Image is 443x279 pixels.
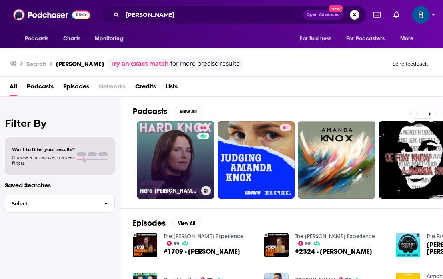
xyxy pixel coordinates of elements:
span: Charts [63,33,80,44]
span: Select [5,201,98,206]
a: 66Hard [PERSON_NAME] with [PERSON_NAME] [137,121,214,199]
a: Podcasts [27,80,54,96]
span: More [400,33,414,44]
button: open menu [89,31,134,46]
img: Podchaser - Follow, Share and Rate Podcasts [13,7,90,22]
span: Want to filter your results? [12,147,75,152]
a: Show notifications dropdown [390,8,403,22]
a: Credits [135,80,156,96]
a: All [10,80,17,96]
button: Show profile menu [412,6,430,24]
h3: [PERSON_NAME] [56,60,104,68]
span: Logged in as bob.wilms [412,6,430,24]
button: open menu [341,31,396,46]
button: open menu [19,31,59,46]
span: 99 [174,242,179,245]
button: Select [5,195,115,213]
div: Search podcasts, credits, & more... [100,6,366,24]
a: #2324 - Amanda Knox [295,248,372,255]
span: Choose a tab above to access filters. [12,155,75,166]
p: Saved Searches [5,181,115,189]
a: 61 [280,124,291,131]
span: Monitoring [95,33,123,44]
span: Podcasts [25,33,48,44]
img: Amanda Knox || The Real Amanda Knox [396,233,420,257]
input: Search podcasts, credits, & more... [122,8,303,21]
h2: Episodes [133,218,166,228]
h2: Podcasts [133,106,167,116]
span: #1709 - [PERSON_NAME] [164,248,240,255]
a: EpisodesView All [133,218,201,228]
button: Open AdvancedNew [303,10,343,20]
button: open menu [395,31,424,46]
span: For Business [300,33,331,44]
img: User Profile [412,6,430,24]
a: Episodes [63,80,89,96]
a: Show notifications dropdown [370,8,384,22]
span: #2324 - [PERSON_NAME] [295,248,372,255]
span: 99 [305,242,311,245]
h2: Filter By [5,118,115,129]
a: Charts [58,31,85,46]
a: #1709 - Amanda Knox [164,248,240,255]
a: The Joe Rogan Experience [295,233,375,240]
span: For Podcasters [346,33,385,44]
span: 61 [283,124,288,132]
a: 99 [167,241,180,246]
a: PodcastsView All [133,106,202,116]
a: Try an exact match [110,59,169,68]
span: Open Advanced [307,13,340,17]
a: The Joe Rogan Experience [164,233,243,240]
a: 66 [197,124,209,131]
button: open menu [294,31,341,46]
button: View All [172,219,201,228]
button: Send feedback [390,60,430,67]
h3: Search [26,60,46,68]
a: Lists [166,80,178,96]
img: #1709 - Amanda Knox [133,233,157,257]
span: New [329,5,343,12]
span: 66 [200,124,206,132]
h3: Hard [PERSON_NAME] with [PERSON_NAME] [140,187,198,194]
img: #2324 - Amanda Knox [264,233,289,257]
button: View All [174,107,202,116]
a: 99 [298,241,311,246]
span: Networks [99,80,126,96]
a: 61 [218,121,295,199]
span: for more precise results [170,59,239,68]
